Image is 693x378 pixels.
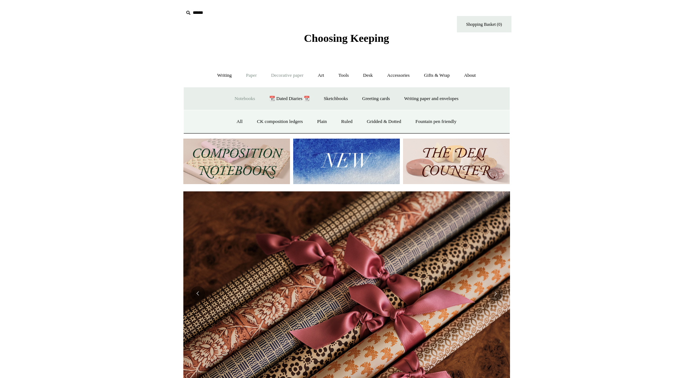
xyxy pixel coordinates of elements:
[457,66,482,85] a: About
[417,66,456,85] a: Gifts & Wrap
[488,286,503,301] button: Next
[457,16,511,32] a: Shopping Basket (0)
[183,139,290,184] img: 202302 Composition ledgers.jpg__PID:69722ee6-fa44-49dd-a067-31375e5d54ec
[317,89,354,108] a: Sketchbooks
[250,112,309,131] a: CK composition ledgers
[239,66,263,85] a: Paper
[228,89,262,108] a: Notebooks
[311,66,331,85] a: Art
[335,112,359,131] a: Ruled
[356,89,397,108] a: Greeting cards
[360,112,408,131] a: Gridded & Dotted
[304,38,389,43] a: Choosing Keeping
[332,66,355,85] a: Tools
[263,89,316,108] a: 📆 Dated Diaries 📆
[293,139,400,184] img: New.jpg__PID:f73bdf93-380a-4a35-bcfe-7823039498e1
[211,66,238,85] a: Writing
[357,66,379,85] a: Desk
[304,32,389,44] span: Choosing Keeping
[230,112,249,131] a: All
[381,66,416,85] a: Accessories
[191,286,205,301] button: Previous
[409,112,463,131] a: Fountain pen friendly
[403,139,510,184] img: The Deli Counter
[311,112,334,131] a: Plain
[398,89,465,108] a: Writing paper and envelopes
[264,66,310,85] a: Decorative paper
